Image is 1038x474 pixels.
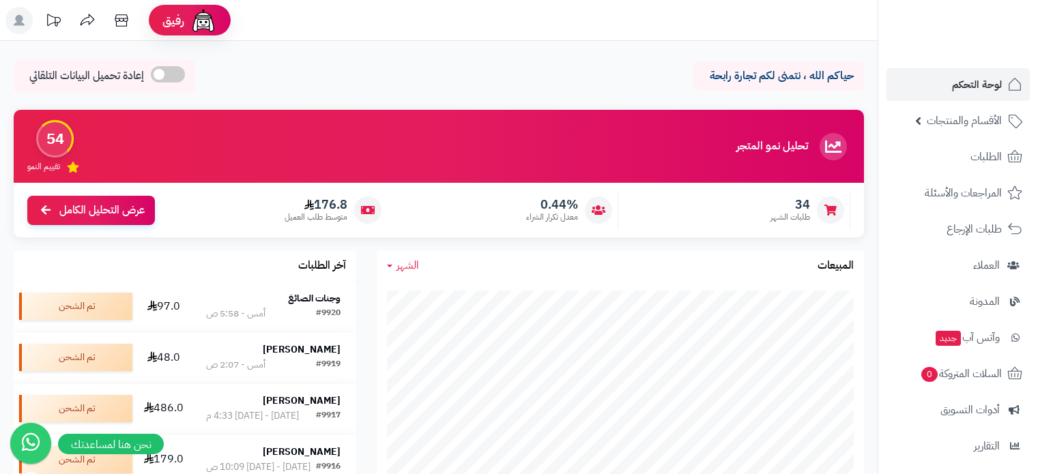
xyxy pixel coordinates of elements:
span: الشهر [397,257,419,273]
a: السلات المتروكة0 [886,357,1030,390]
span: الطلبات [970,147,1002,166]
div: أمس - 5:58 ص [206,307,265,321]
span: طلبات الشهر [770,211,810,223]
div: #9919 [316,358,341,372]
a: وآتس آبجديد [886,321,1030,354]
strong: [PERSON_NAME] [263,445,341,459]
img: ai-face.png [190,7,217,34]
a: لوحة التحكم [886,68,1030,101]
a: أدوات التسويق [886,394,1030,426]
a: الطلبات [886,140,1030,173]
span: 0.44% [526,197,578,212]
span: لوحة التحكم [952,75,1002,94]
span: معدل تكرار الشراء [526,211,578,223]
td: 48.0 [138,332,190,383]
span: المدونة [970,292,1000,311]
div: أمس - 2:07 ص [206,358,265,372]
span: السلات المتروكة [920,364,1002,383]
a: المدونة [886,285,1030,318]
span: 34 [770,197,810,212]
a: المراجعات والأسئلة [886,177,1030,209]
span: إعادة تحميل البيانات التلقائي [29,68,144,84]
strong: [PERSON_NAME] [263,342,341,357]
span: أدوات التسويق [940,400,1000,419]
span: العملاء [973,256,1000,275]
span: متوسط طلب العميل [285,211,347,223]
p: حياكم الله ، نتمنى لكم تجارة رابحة [704,68,854,84]
span: عرض التحليل الكامل [59,203,145,218]
img: logo-2.png [945,37,1025,65]
span: 176.8 [285,197,347,212]
div: تم الشحن [19,395,132,422]
h3: المبيعات [818,260,854,272]
strong: وجنات الصائغ [288,291,341,306]
div: #9917 [316,409,341,423]
a: طلبات الإرجاع [886,213,1030,246]
span: جديد [936,331,961,346]
div: #9920 [316,307,341,321]
span: التقارير [974,436,1000,456]
span: طلبات الإرجاع [947,220,1002,239]
h3: تحليل نمو المتجر [736,140,808,153]
td: 486.0 [138,383,190,434]
a: العملاء [886,249,1030,282]
h3: آخر الطلبات [298,260,346,272]
strong: [PERSON_NAME] [263,394,341,408]
div: تم الشحن [19,344,132,371]
span: المراجعات والأسئلة [925,183,1002,203]
div: [DATE] - [DATE] 4:33 م [206,409,299,423]
a: الشهر [387,258,419,273]
span: 0 [921,367,938,382]
div: تم الشحن [19,293,132,320]
a: عرض التحليل الكامل [27,196,155,225]
a: التقارير [886,430,1030,462]
div: تم الشحن [19,446,132,473]
span: وآتس آب [934,328,1000,347]
span: تقييم النمو [27,161,60,173]
span: رفيق [162,12,184,29]
a: تحديثات المنصة [36,7,70,38]
td: 97.0 [138,281,190,331]
div: [DATE] - [DATE] 10:09 ص [206,460,311,474]
div: #9916 [316,460,341,474]
span: الأقسام والمنتجات [927,111,1002,130]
